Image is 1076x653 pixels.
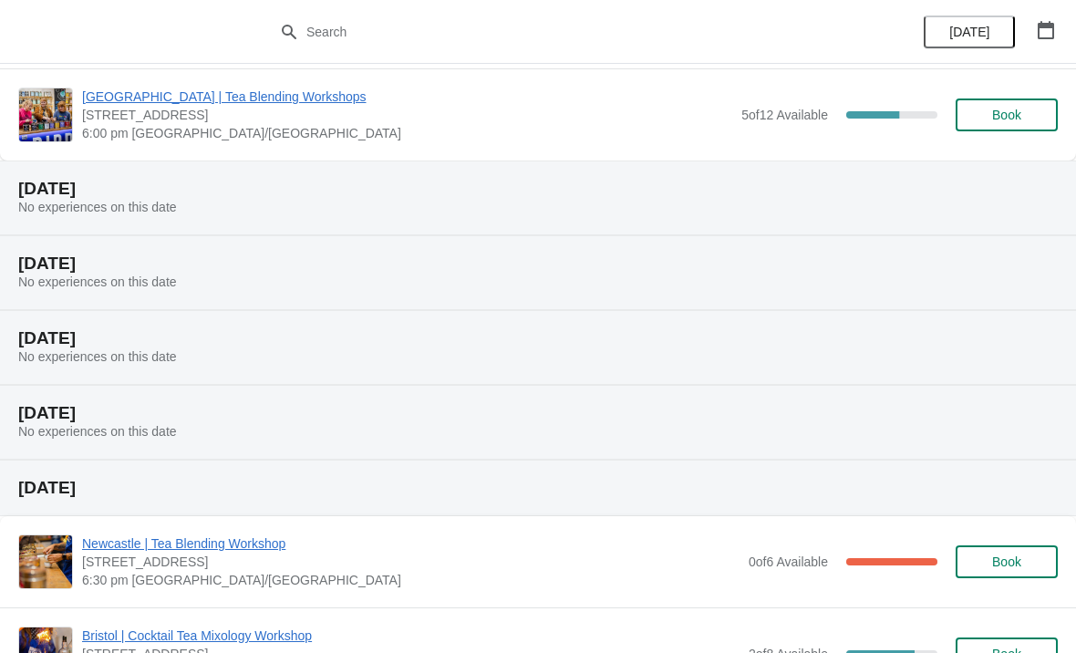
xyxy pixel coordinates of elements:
[18,479,1058,497] h2: [DATE]
[18,254,1058,273] h2: [DATE]
[82,534,740,553] span: Newcastle | Tea Blending Workshop
[82,88,732,106] span: [GEOGRAPHIC_DATA] | Tea Blending Workshops
[18,275,177,289] span: No experiences on this date
[992,555,1021,569] span: Book
[82,124,732,142] span: 6:00 pm [GEOGRAPHIC_DATA]/[GEOGRAPHIC_DATA]
[749,555,828,569] span: 0 of 6 Available
[949,25,989,39] span: [DATE]
[19,535,72,588] img: Newcastle | Tea Blending Workshop | 123 Grainger Street, Newcastle upon Tyne, NE1 5AE | 6:30 pm E...
[18,424,177,439] span: No experiences on this date
[18,404,1058,422] h2: [DATE]
[992,108,1021,122] span: Book
[82,553,740,571] span: [STREET_ADDRESS]
[18,349,177,364] span: No experiences on this date
[18,200,177,214] span: No experiences on this date
[18,329,1058,347] h2: [DATE]
[82,106,732,124] span: [STREET_ADDRESS]
[956,545,1058,578] button: Book
[924,16,1015,48] button: [DATE]
[305,16,807,48] input: Search
[741,108,828,122] span: 5 of 12 Available
[82,627,740,645] span: Bristol | Cocktail Tea Mixology Workshop
[82,571,740,589] span: 6:30 pm [GEOGRAPHIC_DATA]/[GEOGRAPHIC_DATA]
[18,180,1058,198] h2: [DATE]
[956,98,1058,131] button: Book
[19,88,72,141] img: Glasgow | Tea Blending Workshops | 215 Byres Road, Glasgow G12 8UD, UK | 6:00 pm Europe/London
